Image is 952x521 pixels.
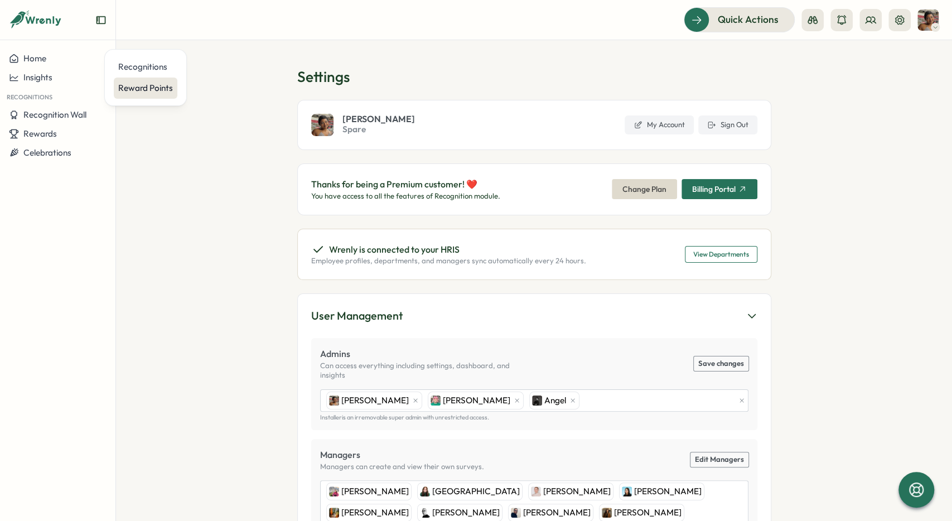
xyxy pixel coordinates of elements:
div: Reward Points [118,82,173,94]
span: Rewards [23,128,57,139]
img: Daniela Giraldo [329,508,339,518]
h1: Settings [297,67,771,86]
span: My Account [647,120,685,130]
img: Christine Li [622,486,632,496]
button: View Departments [685,246,757,263]
div: Recognitions [118,61,173,73]
img: Brianna Kublek [602,508,612,518]
span: Recognition Wall [23,109,86,120]
span: [PERSON_NAME] [523,506,591,519]
img: Shelby Perera [917,9,939,31]
img: Dallas [420,486,430,496]
span: [PERSON_NAME] [432,506,500,519]
button: Billing Portal [682,179,757,199]
img: Jazlynn Wee [329,486,339,496]
p: Can access everything including settings, dashboard, and insights [320,361,534,380]
span: Quick Actions [718,12,779,27]
img: Shelby Perera [329,395,339,406]
span: Change Plan [622,180,666,199]
img: Sushant Sund [420,508,430,518]
a: Reward Points [114,78,177,99]
a: Edit Managers [690,452,748,467]
span: Billing Portal [692,185,736,193]
span: [PERSON_NAME] [634,485,702,498]
button: User Management [311,307,757,325]
span: [PERSON_NAME] [543,485,611,498]
span: Spare [342,123,415,136]
span: Home [23,53,46,64]
p: Employee profiles, departments, and managers sync automatically every 24 hours. [311,256,586,266]
p: Managers can create and view their own surveys. [320,462,484,472]
p: Installer is an irremovable super admin with unrestricted access. [320,414,748,421]
p: Admins [320,347,534,361]
button: Change Plan [612,179,677,199]
span: Insights [23,72,52,83]
span: [PERSON_NAME] [341,394,409,407]
span: [PERSON_NAME] [342,114,415,123]
span: View Departments [693,247,749,262]
img: Destani Engel [431,395,441,406]
span: [PERSON_NAME] [341,485,409,498]
button: Quick Actions [684,7,795,32]
p: Managers [320,448,484,462]
p: Wrenly is connected to your HRIS [329,243,460,257]
img: Kristoffer Hansen [531,486,541,496]
img: Angel [532,395,542,406]
button: Sign Out [698,115,757,134]
a: My Account [625,115,694,134]
p: You have access to all the features of Recognition module. [311,191,500,201]
span: Celebrations [23,147,71,158]
span: [GEOGRAPHIC_DATA] [432,485,520,498]
span: Angel [544,394,566,407]
p: Thanks for being a Premium customer! ❤️ [311,177,500,191]
a: Recognitions [114,56,177,78]
button: Expand sidebar [95,15,107,26]
span: [PERSON_NAME] [614,506,682,519]
div: User Management [311,307,403,325]
img: Sujit Sivarajan [511,508,521,518]
span: [PERSON_NAME] [443,394,510,407]
img: Shelby Perera [311,114,334,136]
span: [PERSON_NAME] [341,506,409,519]
button: Save changes [694,356,748,371]
span: Sign Out [721,120,748,130]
